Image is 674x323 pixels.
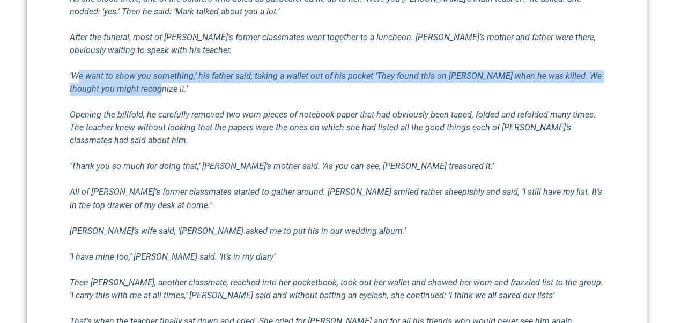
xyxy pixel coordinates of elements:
[70,109,596,145] em: Opening the billfold, he carefully removed two worn pieces of notebook paper that had obviously b...
[70,161,494,171] em: ‘Thank you so much for doing that,’ [PERSON_NAME]’s mother said. ‘As you can see, [PERSON_NAME] t...
[70,277,603,300] em: Then [PERSON_NAME], another classmate, reached into her pocketbook, took out her wallet and showe...
[70,32,596,55] em: After the funeral, most of [PERSON_NAME]’s former classmates went together to a luncheon. [PERSON...
[70,225,406,236] em: [PERSON_NAME]’s wife said, ‘[PERSON_NAME] asked me to put his in our wedding album.’
[70,251,275,261] em: ‘I have mine too,’ [PERSON_NAME] said. ‘It’s in my diary’
[70,187,602,210] em: All of [PERSON_NAME]’s former classmates started to gather around. [PERSON_NAME] smiled rather sh...
[70,71,602,94] em: ‘We want to show you something,’ his father said, taking a wallet out of his pocket ‘They found t...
